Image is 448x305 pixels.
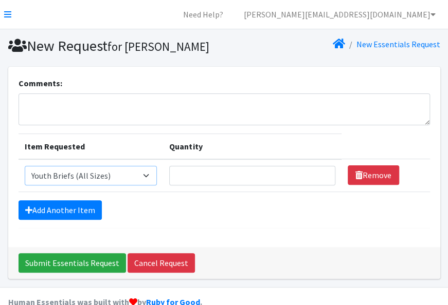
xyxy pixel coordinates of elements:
a: Cancel Request [128,253,195,273]
a: New Essentials Request [356,39,440,49]
a: Remove [348,165,399,185]
h1: New Request [8,37,221,55]
small: for [PERSON_NAME] [107,39,209,54]
label: Comments: [19,77,62,89]
th: Item Requested [19,134,164,159]
a: Need Help? [175,4,231,25]
th: Quantity [163,134,342,159]
a: Add Another Item [19,200,102,220]
input: Submit Essentials Request [19,253,126,273]
a: [PERSON_NAME][EMAIL_ADDRESS][DOMAIN_NAME] [236,4,444,25]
